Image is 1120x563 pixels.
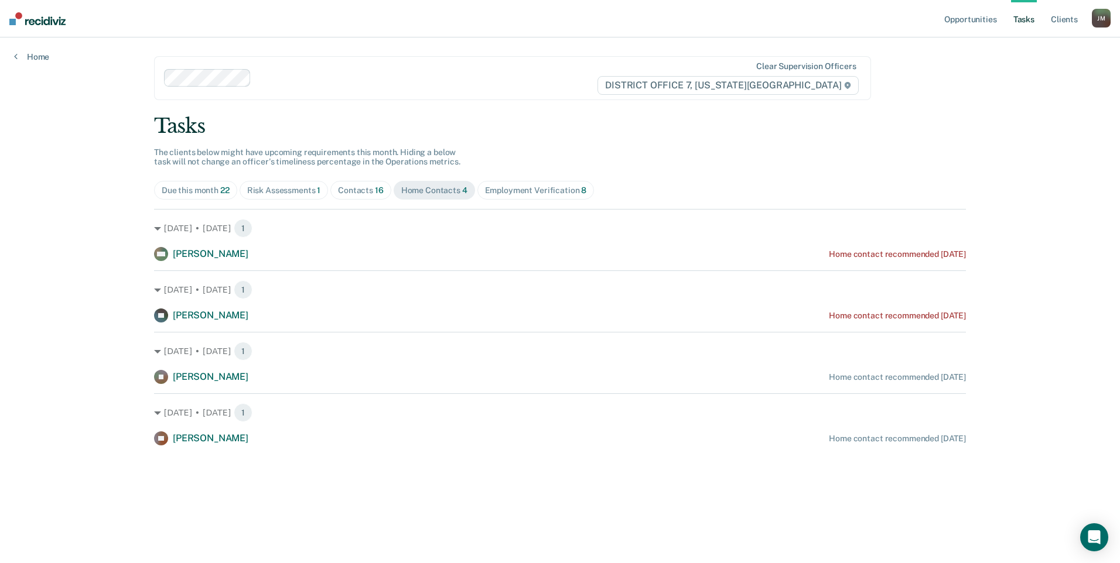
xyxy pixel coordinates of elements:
[173,432,248,444] span: [PERSON_NAME]
[597,76,858,95] span: DISTRICT OFFICE 7, [US_STATE][GEOGRAPHIC_DATA]
[1092,9,1111,28] button: JM
[234,219,252,238] span: 1
[173,248,248,259] span: [PERSON_NAME]
[756,61,856,71] div: Clear supervision officers
[154,114,966,138] div: Tasks
[154,280,966,299] div: [DATE] • [DATE] 1
[234,403,252,422] span: 1
[154,147,460,167] span: The clients below might have upcoming requirements this month. Hiding a below task will not chang...
[317,186,320,195] span: 1
[234,342,252,361] span: 1
[9,12,66,25] img: Recidiviz
[154,403,966,422] div: [DATE] • [DATE] 1
[173,310,248,321] span: [PERSON_NAME]
[829,372,966,382] div: Home contact recommended [DATE]
[581,186,586,195] span: 8
[829,434,966,444] div: Home contact recommended [DATE]
[1092,9,1111,28] div: J M
[401,186,467,195] div: Home Contacts
[220,186,230,195] span: 22
[234,280,252,299] span: 1
[154,219,966,238] div: [DATE] • [DATE] 1
[162,186,230,195] div: Due this month
[247,186,321,195] div: Risk Assessments
[14,52,49,62] a: Home
[485,186,587,195] div: Employment Verification
[829,249,966,259] div: Home contact recommended [DATE]
[829,311,966,321] div: Home contact recommended [DATE]
[462,186,467,195] span: 4
[154,342,966,361] div: [DATE] • [DATE] 1
[338,186,384,195] div: Contacts
[375,186,384,195] span: 16
[173,371,248,382] span: [PERSON_NAME]
[1080,523,1108,551] div: Open Intercom Messenger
